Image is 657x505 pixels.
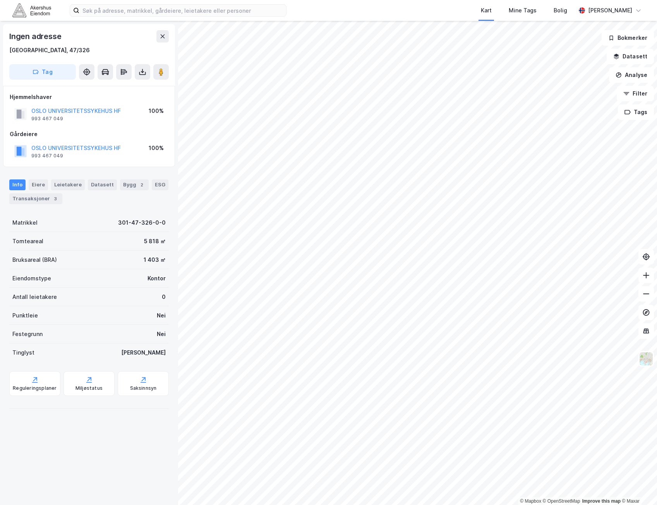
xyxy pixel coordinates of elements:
[144,237,166,246] div: 5 818 ㎡
[144,255,166,264] div: 1 403 ㎡
[157,329,166,339] div: Nei
[130,385,157,391] div: Saksinnsyn
[9,193,62,204] div: Transaksjoner
[31,116,63,122] div: 993 467 049
[29,179,48,190] div: Eiere
[157,311,166,320] div: Nei
[148,274,166,283] div: Kontor
[51,179,85,190] div: Leietakere
[12,329,43,339] div: Festegrunn
[588,6,632,15] div: [PERSON_NAME]
[9,179,26,190] div: Info
[121,348,166,357] div: [PERSON_NAME]
[618,468,657,505] div: Kontrollprogram for chat
[582,498,621,504] a: Improve this map
[9,64,76,80] button: Tag
[12,311,38,320] div: Punktleie
[31,153,63,159] div: 993 467 049
[12,274,51,283] div: Eiendomstype
[13,385,57,391] div: Reguleringsplaner
[609,67,654,83] button: Analyse
[617,86,654,101] button: Filter
[149,106,164,116] div: 100%
[75,385,103,391] div: Miljøstatus
[12,218,38,227] div: Matrikkel
[520,498,541,504] a: Mapbox
[12,255,57,264] div: Bruksareal (BRA)
[79,5,286,16] input: Søk på adresse, matrikkel, gårdeiere, leietakere eller personer
[12,348,34,357] div: Tinglyst
[602,30,654,46] button: Bokmerker
[152,179,168,190] div: ESG
[120,179,149,190] div: Bygg
[543,498,580,504] a: OpenStreetMap
[618,104,654,120] button: Tags
[12,3,51,17] img: akershus-eiendom-logo.9091f326c980b4bce74ccdd9f866810c.svg
[88,179,117,190] div: Datasett
[10,130,168,139] div: Gårdeiere
[162,292,166,302] div: 0
[138,181,146,189] div: 2
[10,92,168,102] div: Hjemmelshaver
[509,6,537,15] div: Mine Tags
[639,351,654,366] img: Z
[9,46,90,55] div: [GEOGRAPHIC_DATA], 47/326
[481,6,492,15] div: Kart
[618,468,657,505] iframe: Chat Widget
[149,143,164,153] div: 100%
[12,237,43,246] div: Tomteareal
[51,195,59,203] div: 3
[607,49,654,64] button: Datasett
[118,218,166,227] div: 301-47-326-0-0
[12,292,57,302] div: Antall leietakere
[9,30,63,43] div: Ingen adresse
[554,6,567,15] div: Bolig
